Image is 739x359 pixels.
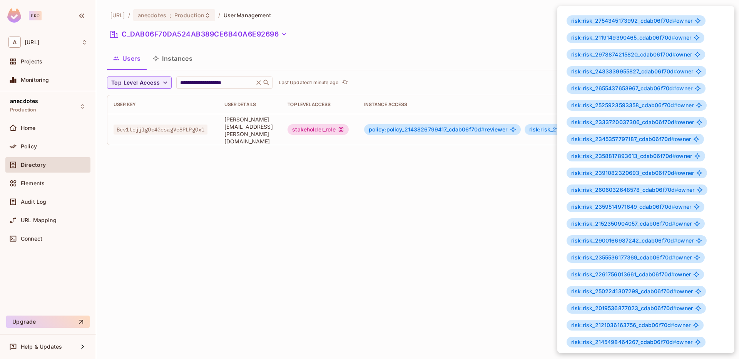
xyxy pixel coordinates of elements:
[571,17,676,24] span: risk:risk_2754345173992_cdab06f70d
[673,305,677,311] span: #
[673,17,676,24] span: #
[672,34,675,41] span: #
[571,271,675,278] span: risk:risk_2261756013661_cdab06f70d
[674,68,677,75] span: #
[571,237,677,244] span: risk:risk_2900166987242_cdab06f70d
[674,237,677,244] span: #
[571,51,676,58] span: risk:risk_2978874215820_cdab06f70d
[571,35,691,41] span: owner
[571,68,677,75] span: risk:risk_2433339955827_cdab06f70d
[571,204,691,210] span: owner
[672,220,675,227] span: #
[571,153,676,159] span: risk:risk_2358817893613_cdab06f70d
[674,170,678,176] span: #
[571,339,676,345] span: risk:risk_2145498464267_cdab06f70d
[571,102,694,108] span: owner
[673,288,677,294] span: #
[571,322,674,328] span: risk:risk_2121036163756_cdab06f70d
[571,203,675,210] span: risk:risk_2359514971649_cdab06f70d
[671,322,674,328] span: #
[571,288,693,294] span: owner
[571,187,694,193] span: owner
[571,119,694,125] span: owner
[674,102,677,108] span: #
[571,186,678,193] span: risk:risk_2606032648578_cdab06f70d
[671,136,675,142] span: #
[674,119,678,125] span: #
[571,305,693,311] span: owner
[571,136,675,142] span: risk:risk_2345357797187_cdab06f70d
[571,322,691,328] span: owner
[571,288,677,294] span: risk:risk_2502241307299_cdab06f70d
[571,254,675,261] span: risk:risk_2355536177369_cdab06f70d
[571,305,677,311] span: risk:risk_2019536877023_cdab06f70d
[571,221,692,227] span: owner
[571,68,693,75] span: owner
[672,254,675,261] span: #
[673,339,676,345] span: #
[673,85,676,91] span: #
[571,271,691,278] span: owner
[672,51,676,58] span: #
[571,170,694,176] span: owner
[571,153,692,159] span: owner
[571,119,678,125] span: risk:risk_2333720037306_cdab06f70d
[571,339,692,345] span: owner
[571,170,678,176] span: risk:risk_2391082320693_cdab06f70d
[571,85,676,91] span: risk:risk_2655437653967_cdab06f70d
[671,271,675,278] span: #
[571,18,692,24] span: owner
[675,186,678,193] span: #
[571,102,677,108] span: risk:risk_2525923593358_cdab06f70d
[571,85,692,91] span: owner
[672,203,675,210] span: #
[672,153,676,159] span: #
[571,52,692,58] span: owner
[571,238,694,244] span: owner
[571,34,675,41] span: risk:risk_2119149390465_cdab06f70d
[571,220,675,227] span: risk:risk_2152350904057_cdab06f70d
[571,136,691,142] span: owner
[571,254,692,261] span: owner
